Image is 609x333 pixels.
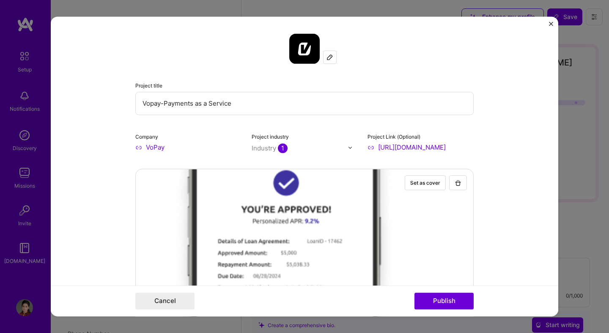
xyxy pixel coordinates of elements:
[455,180,461,186] img: Trash
[135,143,241,152] input: Enter name or website
[135,293,195,310] button: Cancel
[405,175,446,190] button: Set as cover
[135,92,474,115] input: Enter the name of the project
[348,145,353,150] img: drop icon
[289,33,320,64] img: Company logo
[326,54,333,60] img: Edit
[135,134,158,140] label: Company
[135,82,162,89] label: Project title
[368,143,474,152] input: Enter link
[368,134,420,140] label: Project Link (Optional)
[252,134,289,140] label: Project industry
[252,144,288,153] div: Industry
[549,22,553,30] button: Close
[324,51,336,63] div: Edit
[278,143,288,153] span: 1
[414,293,474,310] button: Publish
